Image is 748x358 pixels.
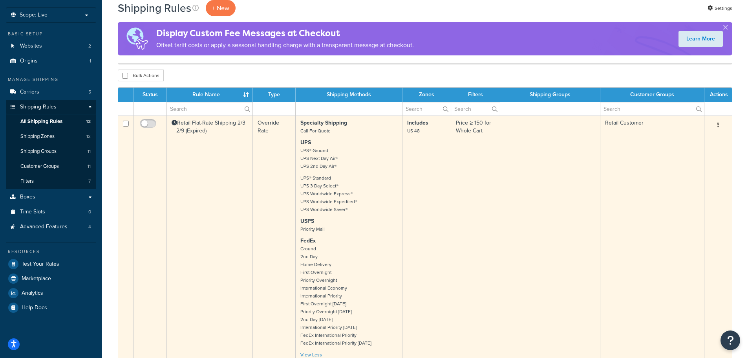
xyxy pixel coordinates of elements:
th: Customer Groups [600,88,704,102]
small: Priority Mail [300,226,325,233]
span: 4 [88,224,91,230]
a: Analytics [6,286,96,300]
li: Time Slots [6,205,96,219]
small: UPS® Ground UPS Next Day Air® UPS 2nd Day Air® [300,147,338,170]
small: Ground 2nd Day Home Delivery First Overnight Priority Overnight International Economy Internation... [300,245,371,347]
input: Search [600,102,704,116]
strong: UPS [300,138,311,147]
input: Search [167,102,252,116]
a: Learn More [679,31,723,47]
div: Resources [6,248,96,255]
li: Carriers [6,85,96,99]
span: 7 [88,178,91,185]
span: Customer Groups [20,163,59,170]
li: Filters [6,174,96,189]
span: 11 [88,163,91,170]
span: Analytics [22,290,43,297]
a: Settings [708,3,732,14]
th: Shipping Groups [500,88,600,102]
span: 11 [88,148,91,155]
p: Offset tariff costs or apply a seasonal handling charge with a transparent message at checkout. [156,40,414,51]
span: All Shipping Rules [20,118,62,125]
span: Advanced Features [20,224,68,230]
span: Carriers [20,89,39,95]
button: Bulk Actions [118,70,164,81]
li: Advanced Features [6,220,96,234]
span: Filters [20,178,34,185]
li: Websites [6,39,96,53]
span: 1 [90,58,91,64]
a: Boxes [6,190,96,204]
span: Time Slots [20,209,45,215]
a: Shipping Groups 11 [6,144,96,159]
a: Origins 1 [6,54,96,68]
a: Filters 7 [6,174,96,189]
a: Carriers 5 [6,85,96,99]
span: 2 [88,43,91,50]
a: Shipping Zones 12 [6,129,96,144]
span: Shipping Rules [20,104,57,110]
button: Open Resource Center [721,330,740,350]
input: Search [402,102,451,116]
span: Shipping Zones [20,133,55,140]
a: Shipping Rules [6,100,96,114]
span: Scope: Live [20,12,48,18]
strong: Specialty Shipping [300,119,347,127]
a: Help Docs [6,301,96,315]
span: Marketplace [22,275,51,282]
strong: Includes [407,119,428,127]
a: Marketplace [6,272,96,286]
div: Basic Setup [6,31,96,37]
span: 5 [88,89,91,95]
a: Customer Groups 11 [6,159,96,174]
th: Shipping Methods [296,88,402,102]
input: Search [451,102,500,116]
li: All Shipping Rules [6,114,96,129]
span: Origins [20,58,38,64]
span: Test Your Rates [22,261,59,268]
th: Rule Name : activate to sort column ascending [167,88,253,102]
span: 0 [88,209,91,215]
strong: USPS [300,217,314,225]
h1: Shipping Rules [118,0,191,16]
li: Customer Groups [6,159,96,174]
a: Websites 2 [6,39,96,53]
li: Shipping Zones [6,129,96,144]
span: 12 [86,133,91,140]
span: Boxes [20,194,35,200]
th: Status [134,88,167,102]
a: Test Your Rates [6,257,96,271]
span: Help Docs [22,305,47,311]
li: Shipping Groups [6,144,96,159]
small: US 48 [407,127,420,134]
li: Origins [6,54,96,68]
span: 13 [86,118,91,125]
small: Call For Quote [300,127,331,134]
img: duties-banner-06bc72dcb5fe05cb3f9472aba00be2ae8eb53ab6f0d8bb03d382ba314ac3c341.png [118,22,156,55]
small: UPS® Standard UPS 3 Day Select® UPS Worldwide Express® UPS Worldwide Expedited® UPS Worldwide Saver® [300,174,357,213]
a: All Shipping Rules 13 [6,114,96,129]
a: Time Slots 0 [6,205,96,219]
span: Shipping Groups [20,148,57,155]
th: Filters [451,88,500,102]
li: Shipping Rules [6,100,96,189]
th: Type [253,88,295,102]
div: Manage Shipping [6,76,96,83]
th: Actions [704,88,732,102]
a: Advanced Features 4 [6,220,96,234]
span: Websites [20,43,42,50]
h4: Display Custom Fee Messages at Checkout [156,27,414,40]
strong: FedEx [300,237,316,245]
th: Zones [402,88,452,102]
